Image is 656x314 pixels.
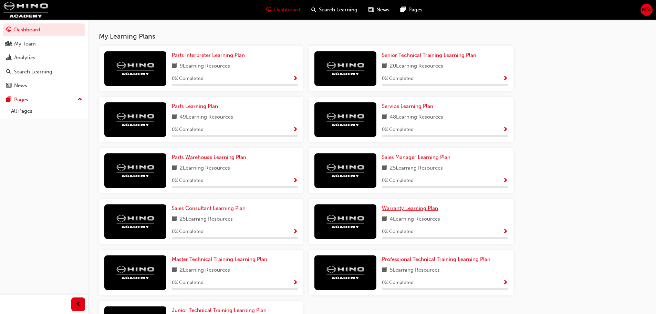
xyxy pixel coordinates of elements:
[382,113,387,122] span: book-icon
[172,153,249,161] a: Parts Warehouse Learning Plan
[274,6,300,14] span: Dashboard
[408,6,423,14] span: Pages
[172,205,246,211] span: Sales Consultant Learning Plan
[172,164,177,173] span: book-icon
[382,51,479,59] a: Senior Technical Training Learning Plan
[172,103,218,109] span: Parts Learning Plan
[6,83,11,89] span: news-icon
[293,127,298,133] span: Show Progress
[14,96,28,104] div: Pages
[3,2,48,18] img: hinoacademy
[172,154,246,160] span: Parts Warehouse Learning Plan
[503,76,508,82] span: Show Progress
[180,62,230,71] span: 9 Learning Resources
[503,74,508,83] button: Show Progress
[390,164,443,173] span: 25 Learning Resources
[503,176,508,185] button: Show Progress
[503,178,508,184] span: Show Progress
[382,256,490,262] span: Professional Technical Training Learning Plan
[6,27,11,33] span: guage-icon
[382,279,414,287] span: 0 % Completed
[382,75,414,83] span: 0 % Completed
[326,164,364,177] img: hinoacademy
[382,215,387,224] span: book-icon
[3,38,85,50] a: My Team
[368,6,374,14] span: news-icon
[293,227,298,236] button: Show Progress
[116,266,154,279] img: hinoacademy
[382,255,493,263] a: Professional Technical Training Learning Plan
[6,55,11,61] span: chart-icon
[293,176,298,185] button: Show Progress
[382,205,438,211] span: Warranty Learning Plan
[14,54,35,62] div: Analytics
[503,229,508,235] span: Show Progress
[382,266,387,275] span: book-icon
[390,215,440,224] span: 4 Learning Resources
[3,51,85,64] a: Analytics
[293,229,298,235] span: Show Progress
[180,113,233,122] span: 49 Learning Resources
[3,93,85,106] button: Pages
[390,62,443,71] span: 20 Learning Resources
[3,22,85,93] button: DashboardMy TeamAnalyticsSearch LearningNews
[116,215,154,228] img: hinoacademy
[326,62,364,75] img: hinoacademy
[293,280,298,286] span: Show Progress
[382,153,453,161] a: Sales Manager Learning Plan
[642,6,651,14] span: MM
[172,51,248,59] a: Parts Interpreter Learning Plan
[172,215,177,224] span: book-icon
[172,126,204,134] span: 0 % Completed
[261,3,306,17] a: guage-iconDashboard
[376,6,389,14] span: News
[172,255,270,263] a: Master Technical Training Learning Plan
[266,6,271,14] span: guage-icon
[326,266,364,279] img: hinoacademy
[172,279,204,287] span: 0 % Completed
[14,68,52,76] div: Search Learning
[390,266,440,275] span: 5 Learning Resources
[382,228,414,236] span: 0 % Completed
[14,40,36,48] div: My Team
[172,113,177,122] span: book-icon
[382,103,433,109] span: Service Learning Plan
[77,95,82,104] span: up-icon
[172,75,204,83] span: 0 % Completed
[306,3,363,17] a: search-iconSearch Learning
[99,32,513,40] h3: My Learning Plans
[293,76,298,82] span: Show Progress
[172,177,204,185] span: 0 % Completed
[363,3,395,17] a: news-iconNews
[14,82,27,90] div: News
[76,300,81,309] span: prev-icon
[116,164,154,177] img: hinoacademy
[395,3,428,17] a: pages-iconPages
[180,266,230,275] span: 2 Learning Resources
[293,125,298,134] button: Show Progress
[8,106,85,117] a: All Pages
[382,126,414,134] span: 0 % Completed
[382,204,441,212] a: Warranty Learning Plan
[172,307,267,313] span: Junior Technical Training Learning Plan
[180,164,230,173] span: 2 Learning Resources
[641,4,653,16] button: MM
[3,79,85,92] a: News
[293,278,298,287] button: Show Progress
[382,177,414,185] span: 0 % Completed
[503,278,508,287] button: Show Progress
[503,125,508,134] button: Show Progress
[293,74,298,83] button: Show Progress
[6,69,11,75] span: search-icon
[3,65,85,78] a: Search Learning
[6,41,11,47] span: people-icon
[172,228,204,236] span: 0 % Completed
[116,113,154,126] img: hinoacademy
[3,23,85,36] a: Dashboard
[172,102,221,110] a: Parts Learning Plan
[180,215,233,224] span: 25 Learning Resources
[326,113,364,126] img: hinoacademy
[172,62,177,71] span: book-icon
[293,178,298,184] span: Show Progress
